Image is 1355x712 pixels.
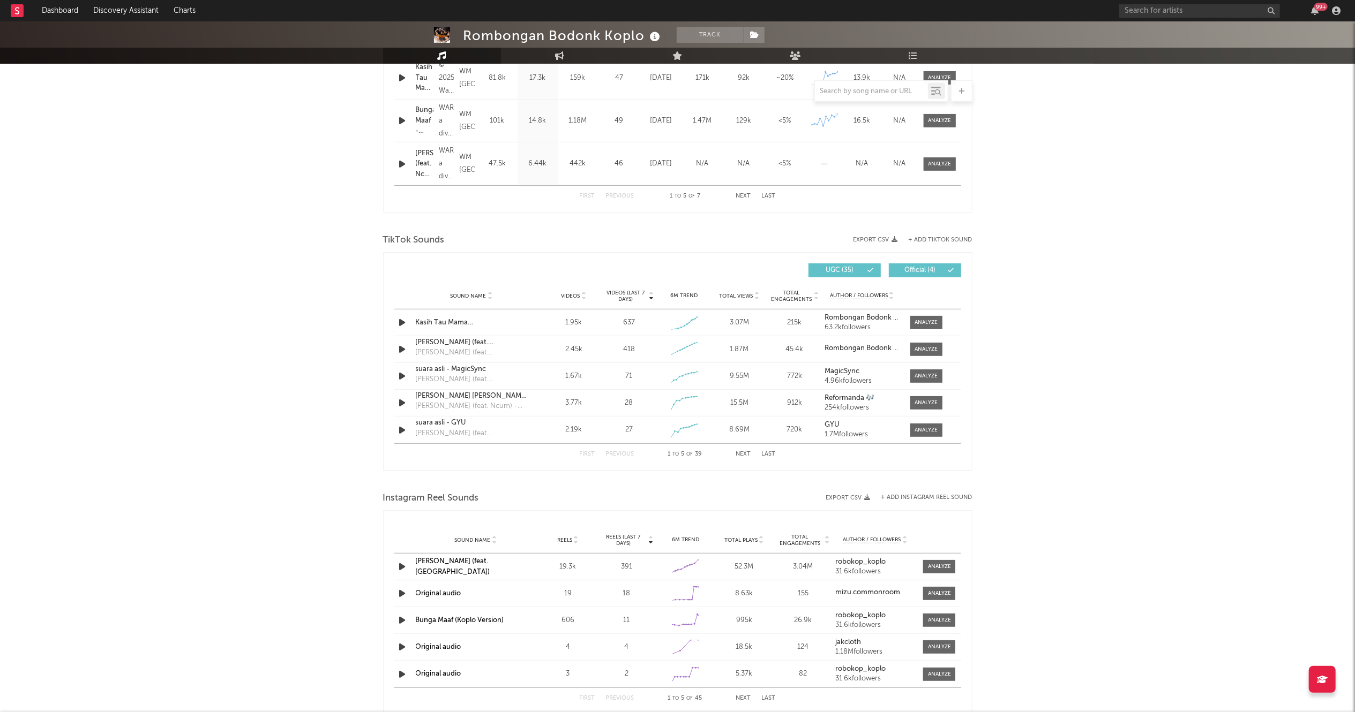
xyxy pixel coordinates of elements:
[480,158,515,169] div: 47.5k
[416,105,434,137] a: Bunga Maaf - Koplo Version
[825,421,839,428] strong: GYU
[560,158,595,169] div: 442k
[815,267,865,274] span: UGC ( 35 )
[846,73,878,84] div: 13.9k
[416,148,434,180] div: [PERSON_NAME] (feat. Ncum) - Breakbeat BKB Version
[416,364,528,375] a: suara asli - MagicSync
[762,451,776,457] button: Last
[767,158,803,169] div: <5%
[416,391,528,402] a: [PERSON_NAME] [PERSON_NAME] Dayak
[1314,3,1328,11] div: 99 +
[480,116,515,126] div: 101k
[724,537,758,543] span: Total Plays
[825,314,899,322] a: Rombongan Bodonk Koplo
[835,675,916,683] div: 31.6k followers
[769,290,813,302] span: Total Engagements
[600,562,654,572] div: 391
[835,612,916,619] a: robokop_koplo
[688,194,695,199] span: of
[835,589,916,596] a: mizu.commonroom
[769,398,819,408] div: 912k
[601,158,638,169] div: 46
[416,418,528,428] a: suara asli - GYU
[625,398,633,408] div: 28
[459,151,474,177] div: WM [GEOGRAPHIC_DATA]
[580,451,595,457] button: First
[416,643,461,650] a: Original audio
[454,537,490,543] span: Sound Name
[854,237,898,243] button: Export CSV
[719,293,753,299] span: Total Views
[600,588,654,599] div: 18
[769,371,819,382] div: 772k
[843,536,901,543] span: Author / Followers
[625,425,633,435] div: 27
[835,558,916,566] a: robokop_koplo
[825,421,899,429] a: GYU
[825,368,859,375] strong: MagicSync
[673,452,679,457] span: to
[825,431,899,438] div: 1.7M followers
[600,642,654,653] div: 4
[541,642,595,653] div: 4
[687,696,693,701] span: of
[643,73,679,84] div: [DATE]
[549,425,599,435] div: 2.19k
[439,59,454,97] div: © 2025 Warner Music Indonesia
[557,537,572,543] span: Reels
[736,695,751,701] button: Next
[726,116,762,126] div: 129k
[416,590,461,597] a: Original audio
[717,562,771,572] div: 52.3M
[601,116,638,126] div: 49
[1119,4,1280,18] input: Search for artists
[835,639,916,646] a: jakcloth
[884,158,916,169] div: N/A
[826,495,871,501] button: Export CSV
[769,344,819,355] div: 45.4k
[673,696,679,701] span: to
[835,568,916,575] div: 31.6k followers
[623,317,635,328] div: 637
[416,558,490,575] a: [PERSON_NAME] (feat. [GEOGRAPHIC_DATA])
[562,293,580,299] span: Videos
[762,695,776,701] button: Last
[416,337,528,348] a: [PERSON_NAME] (feat. [GEOGRAPHIC_DATA])
[767,116,803,126] div: <5%
[835,639,861,646] strong: jakcloth
[717,588,771,599] div: 8.63k
[726,73,762,84] div: 92k
[659,536,713,544] div: 6M Trend
[520,73,555,84] div: 17.3k
[416,617,504,624] a: Bunga Maaf (Koplo Version)
[835,648,916,656] div: 1.18M followers
[714,425,764,435] div: 8.69M
[541,588,595,599] div: 19
[416,317,528,328] a: Kasih Tau Mama ([PERSON_NAME])
[1311,6,1319,15] button: 99+
[776,642,830,653] div: 124
[884,116,916,126] div: N/A
[835,558,886,565] strong: robokop_koplo
[835,589,900,596] strong: mizu.commonroom
[769,425,819,435] div: 720k
[439,102,454,140] div: WARKOP, a division of Warner Music Indonesia, © 2025 Warner Music Indonesia
[835,612,886,619] strong: robokop_koplo
[846,116,878,126] div: 16.5k
[767,73,803,84] div: ~ 20 %
[714,398,764,408] div: 15.5M
[825,395,874,402] strong: Reformanda 🎶
[416,62,434,94] a: Kasih Tau Mama ([PERSON_NAME])
[896,267,945,274] span: Official ( 4 )
[717,669,771,679] div: 5.37k
[685,158,721,169] div: N/A
[675,194,681,199] span: to
[541,669,595,679] div: 3
[656,448,715,461] div: 1 5 39
[659,292,709,300] div: 6M Trend
[643,116,679,126] div: [DATE]
[835,665,916,673] a: robokop_koplo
